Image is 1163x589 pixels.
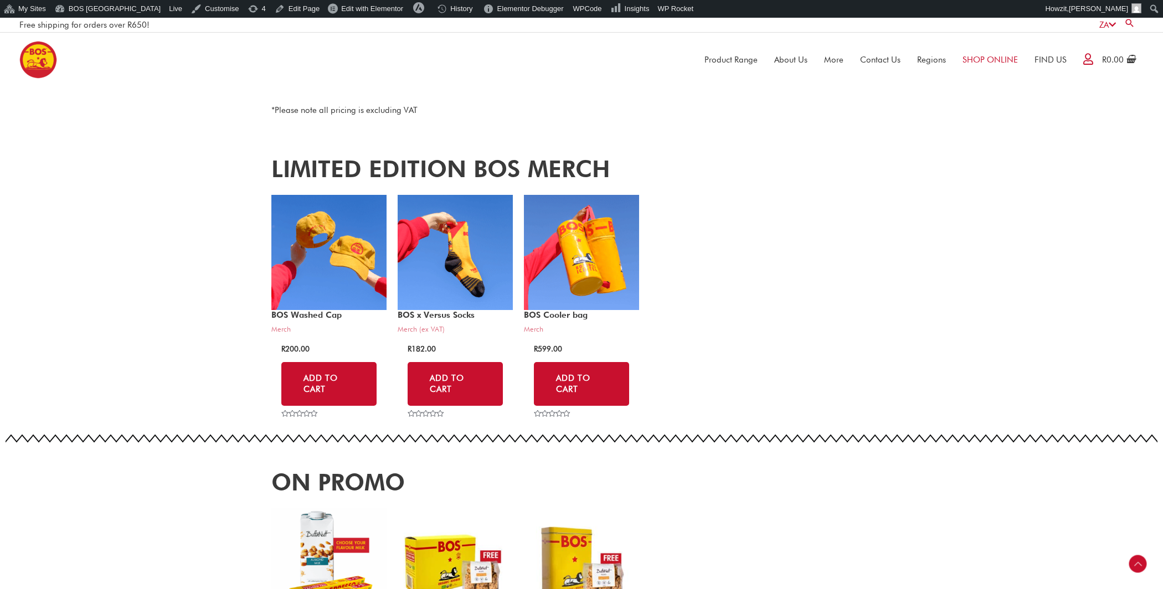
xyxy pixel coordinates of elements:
span: R [534,344,538,353]
span: Regions [917,43,946,76]
span: [PERSON_NAME] [1069,4,1128,13]
h2: BOS Washed Cap [271,310,387,321]
a: Product Range [696,33,766,87]
a: ZA [1099,20,1116,30]
span: Merch [524,325,639,334]
span: Merch (ex VAT) [398,325,513,334]
a: View Shopping Cart, empty [1102,55,1135,64]
a: About Us [766,33,816,87]
span: Edit with Elementor [341,4,403,13]
span: SHOP ONLINE [963,43,1018,76]
span: Contact Us [860,43,900,76]
bdi: 0.00 [1102,55,1124,65]
img: bos cooler bag [524,195,639,310]
a: Add to cart: “BOS Washed Cap” [281,362,377,406]
h2: BOS Cooler bag [524,310,639,321]
a: Select options for “BOS x Versus Socks” [408,362,503,406]
a: BOS x Versus SocksMerch (ex VAT) [398,195,513,338]
span: More [824,43,843,76]
span: R [408,344,411,353]
h2: BOS x Versus Socks [398,310,513,321]
a: Add to cart: “BOS Cooler bag” [534,362,629,406]
a: SHOP ONLINE [954,33,1026,87]
img: bos x versus socks [398,195,513,310]
bdi: 599.00 [534,344,562,353]
a: Search button [1124,18,1135,28]
span: R [281,344,285,353]
span: Product Range [704,43,758,76]
span: R [1102,55,1107,65]
nav: Site Navigation [688,33,1075,87]
h2: ON PROMO [271,467,892,498]
bdi: 200.00 [281,344,310,353]
span: FIND US [1035,43,1067,76]
a: BOS Washed CapMerch [271,195,387,338]
bdi: 182.00 [408,344,436,353]
img: BOS logo finals-200px [19,41,57,79]
a: Contact Us [852,33,909,87]
a: More [816,33,852,87]
p: *Please note all pricing is excluding VAT [271,104,892,117]
img: bos cap [271,195,387,310]
h2: LIMITED EDITION BOS MERCH [271,154,892,184]
span: Merch [271,325,387,334]
a: Regions [909,33,954,87]
a: BOS Cooler bagMerch [524,195,639,338]
div: Free shipping for orders over R650! [19,18,150,32]
span: About Us [774,43,807,76]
